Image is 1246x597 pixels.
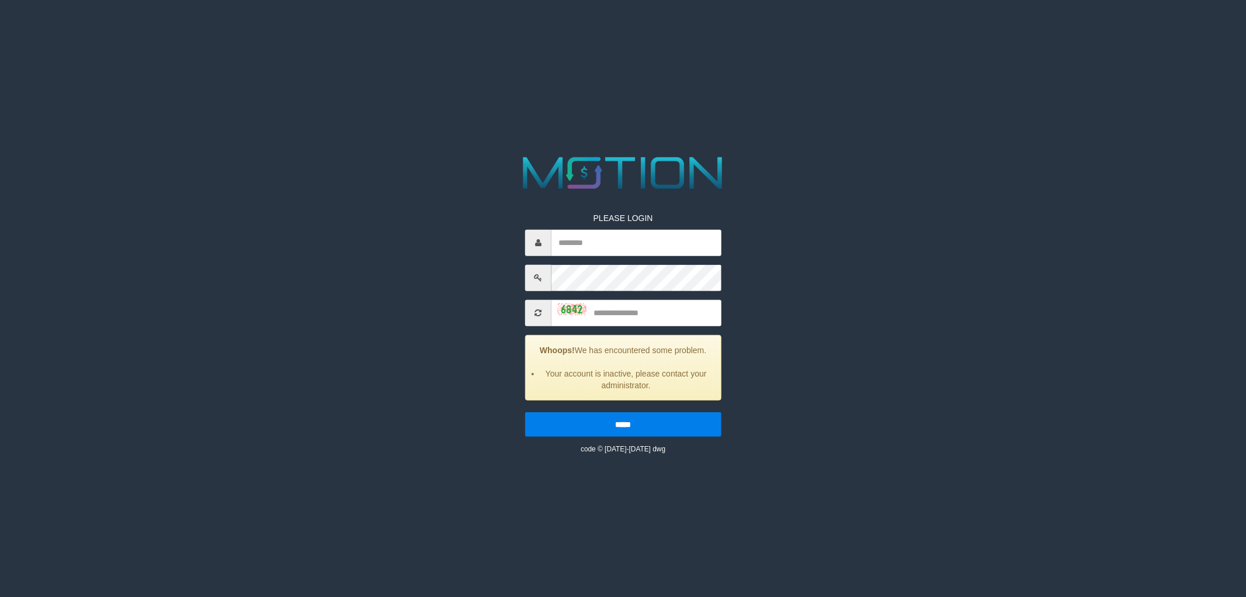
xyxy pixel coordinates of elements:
p: PLEASE LOGIN [525,212,721,223]
div: We has encountered some problem. [525,334,721,400]
li: Your account is inactive, please contact your administrator. [540,367,712,391]
img: MOTION_logo.png [514,151,732,195]
strong: Whoops! [540,345,575,354]
small: code © [DATE]-[DATE] dwg [581,444,665,453]
img: captcha [557,303,586,315]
